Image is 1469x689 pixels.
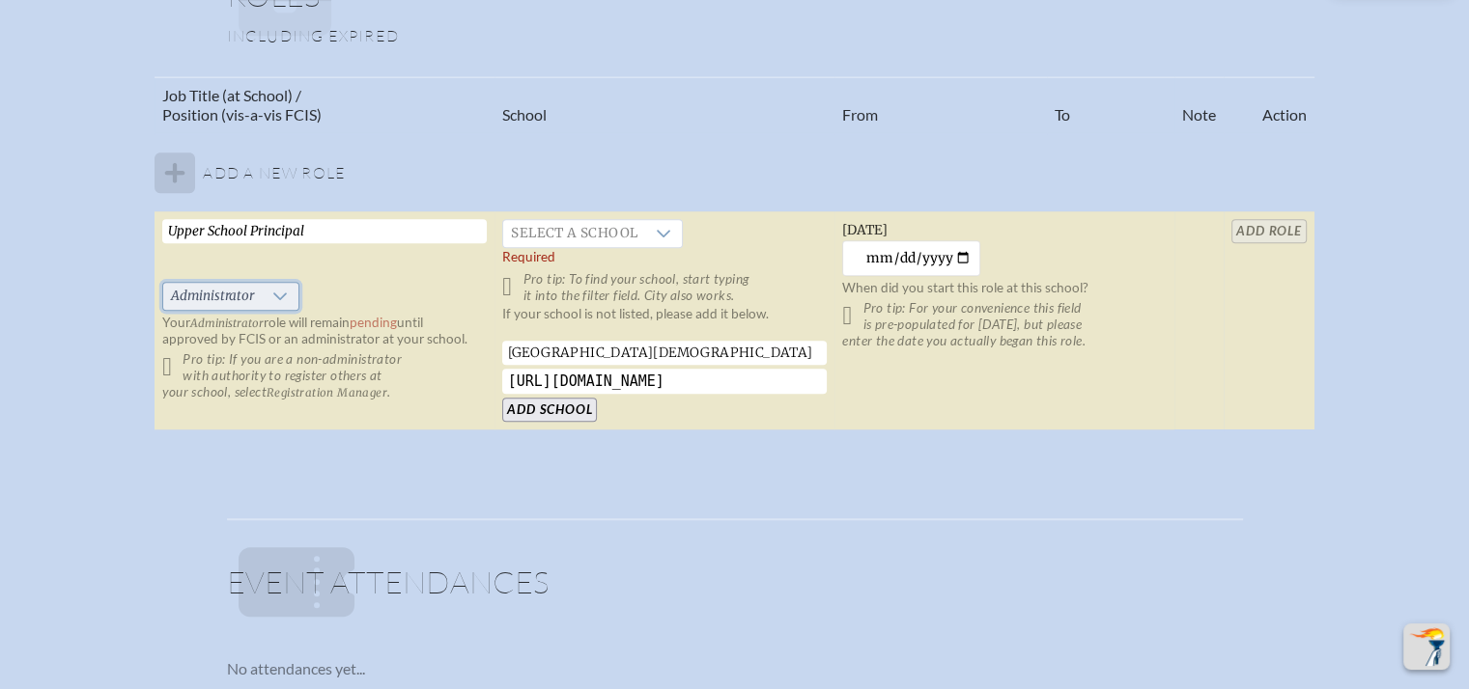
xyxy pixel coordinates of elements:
[502,369,827,394] input: https://
[842,300,1167,349] p: Pro tip: For your convenience this field is pre-populated for [DATE], but please enter the date y...
[227,659,1243,678] p: No attendances yet...
[162,315,487,347] p: Your role will remain until approved by FCIS or an administrator at your school.
[502,306,769,339] label: If your school is not listed, please add it below.
[842,280,1167,296] p: When did you start this role at this school?
[227,566,1243,613] h1: Event Attendances
[190,317,264,330] span: Administrator
[494,77,834,133] th: School
[1407,627,1446,666] img: To the top
[502,398,597,422] input: Add School
[1047,77,1175,133] th: To
[267,386,387,400] span: Registration Manager
[842,222,888,238] span: [DATE]
[834,77,1046,133] th: From
[502,341,827,365] input: School Name
[502,271,827,304] p: Pro tip: To find your school, start typing it into the filter field. City also works.
[350,315,397,330] span: pending
[503,220,645,247] span: Select a school
[162,351,487,400] p: Pro tip: If you are a non-administrator with authority to register others at your school, select .
[162,219,487,243] input: Job Title, eg, Science Teacher, 5th Grade
[1224,77,1314,133] th: Action
[227,26,1243,45] p: Including expired
[1174,77,1224,133] th: Note
[155,77,494,133] th: Job Title (at School) / Position (vis-a-vis FCIS)
[1403,623,1450,670] button: Scroll Top
[163,283,262,310] span: Administrator
[502,249,555,265] label: Required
